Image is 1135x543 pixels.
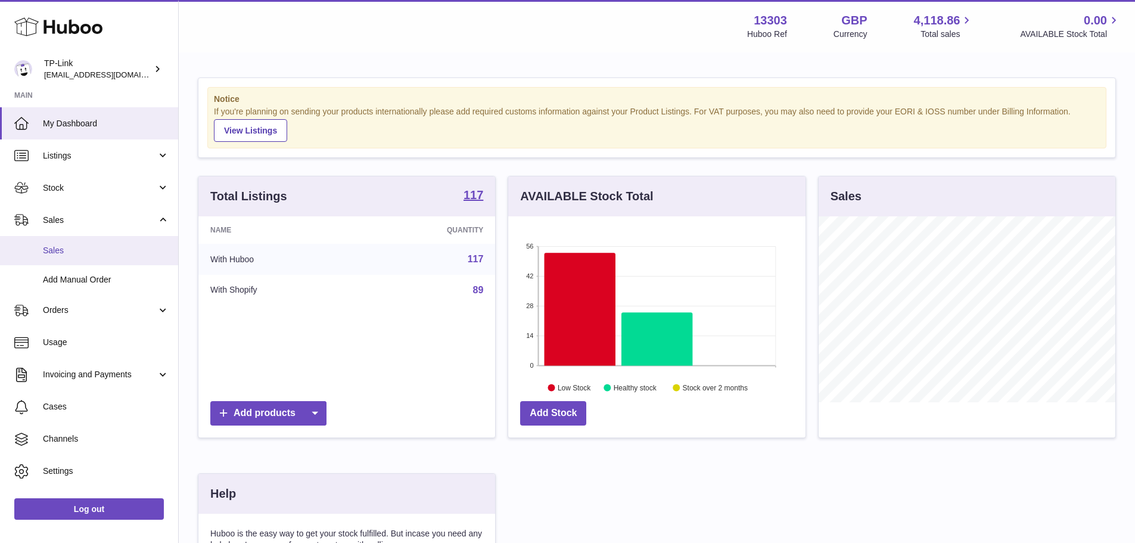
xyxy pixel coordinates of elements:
[831,188,862,204] h3: Sales
[1020,13,1121,40] a: 0.00 AVAILABLE Stock Total
[834,29,867,40] div: Currency
[527,302,534,309] text: 28
[198,244,359,275] td: With Huboo
[921,29,974,40] span: Total sales
[1020,29,1121,40] span: AVAILABLE Stock Total
[43,215,157,226] span: Sales
[1084,13,1107,29] span: 0.00
[214,106,1100,142] div: If you're planning on sending your products internationally please add required customs informati...
[468,254,484,264] a: 117
[527,243,534,250] text: 56
[43,274,169,286] span: Add Manual Order
[43,337,169,348] span: Usage
[683,383,748,392] text: Stock over 2 months
[614,383,657,392] text: Healthy stock
[464,189,483,203] a: 117
[914,13,960,29] span: 4,118.86
[520,401,586,426] a: Add Stock
[359,216,496,244] th: Quantity
[43,150,157,162] span: Listings
[43,118,169,129] span: My Dashboard
[464,189,483,201] strong: 117
[44,70,175,79] span: [EMAIL_ADDRESS][DOMAIN_NAME]
[43,182,157,194] span: Stock
[44,58,151,80] div: TP-Link
[530,362,534,369] text: 0
[198,275,359,306] td: With Shopify
[14,498,164,520] a: Log out
[43,245,169,256] span: Sales
[527,272,534,280] text: 42
[43,369,157,380] span: Invoicing and Payments
[43,305,157,316] span: Orders
[214,119,287,142] a: View Listings
[14,60,32,78] img: internalAdmin-13303@internal.huboo.com
[747,29,787,40] div: Huboo Ref
[558,383,591,392] text: Low Stock
[841,13,867,29] strong: GBP
[43,401,169,412] span: Cases
[43,466,169,477] span: Settings
[210,188,287,204] h3: Total Listings
[43,433,169,445] span: Channels
[520,188,653,204] h3: AVAILABLE Stock Total
[210,401,326,426] a: Add products
[214,94,1100,105] strong: Notice
[527,332,534,339] text: 14
[198,216,359,244] th: Name
[914,13,974,40] a: 4,118.86 Total sales
[210,486,236,502] h3: Help
[754,13,787,29] strong: 13303
[473,285,484,295] a: 89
